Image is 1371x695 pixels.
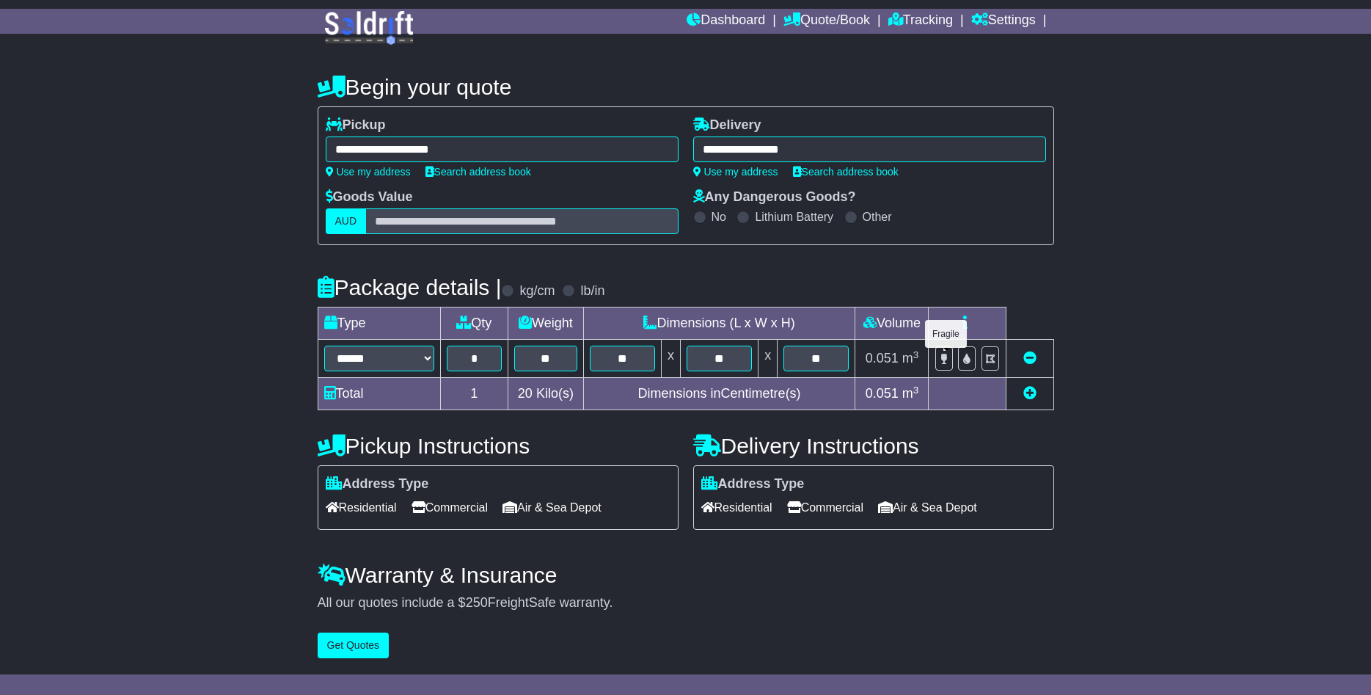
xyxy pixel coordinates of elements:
[693,434,1054,458] h4: Delivery Instructions
[318,75,1054,99] h4: Begin your quote
[701,496,772,519] span: Residential
[318,434,679,458] h4: Pickup Instructions
[425,166,531,178] a: Search address book
[326,117,386,134] label: Pickup
[318,275,502,299] h4: Package details |
[902,351,919,365] span: m
[971,9,1036,34] a: Settings
[925,320,967,348] div: Fragile
[412,496,488,519] span: Commercial
[888,9,953,34] a: Tracking
[712,210,726,224] label: No
[318,378,440,410] td: Total
[326,496,397,519] span: Residential
[783,9,870,34] a: Quote/Book
[466,595,488,610] span: 250
[508,378,584,410] td: Kilo(s)
[701,476,805,492] label: Address Type
[518,386,533,401] span: 20
[580,283,604,299] label: lb/in
[878,496,977,519] span: Air & Sea Depot
[502,496,602,519] span: Air & Sea Depot
[318,595,1054,611] div: All our quotes include a $ FreightSafe warranty.
[855,308,929,340] td: Volume
[318,633,390,658] button: Get Quotes
[693,166,778,178] a: Use my address
[1023,351,1037,365] a: Remove this item
[793,166,899,178] a: Search address book
[440,378,508,410] td: 1
[758,340,778,378] td: x
[866,386,899,401] span: 0.051
[440,308,508,340] td: Qty
[755,210,833,224] label: Lithium Battery
[326,476,429,492] label: Address Type
[326,189,413,205] label: Goods Value
[693,117,761,134] label: Delivery
[519,283,555,299] label: kg/cm
[318,563,1054,587] h4: Warranty & Insurance
[583,308,855,340] td: Dimensions (L x W x H)
[913,385,919,396] sup: 3
[902,386,919,401] span: m
[787,496,863,519] span: Commercial
[326,166,411,178] a: Use my address
[661,340,680,378] td: x
[318,308,440,340] td: Type
[508,308,584,340] td: Weight
[687,9,765,34] a: Dashboard
[326,208,367,234] label: AUD
[913,349,919,360] sup: 3
[866,351,899,365] span: 0.051
[583,378,855,410] td: Dimensions in Centimetre(s)
[1023,386,1037,401] a: Add new item
[863,210,892,224] label: Other
[693,189,856,205] label: Any Dangerous Goods?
